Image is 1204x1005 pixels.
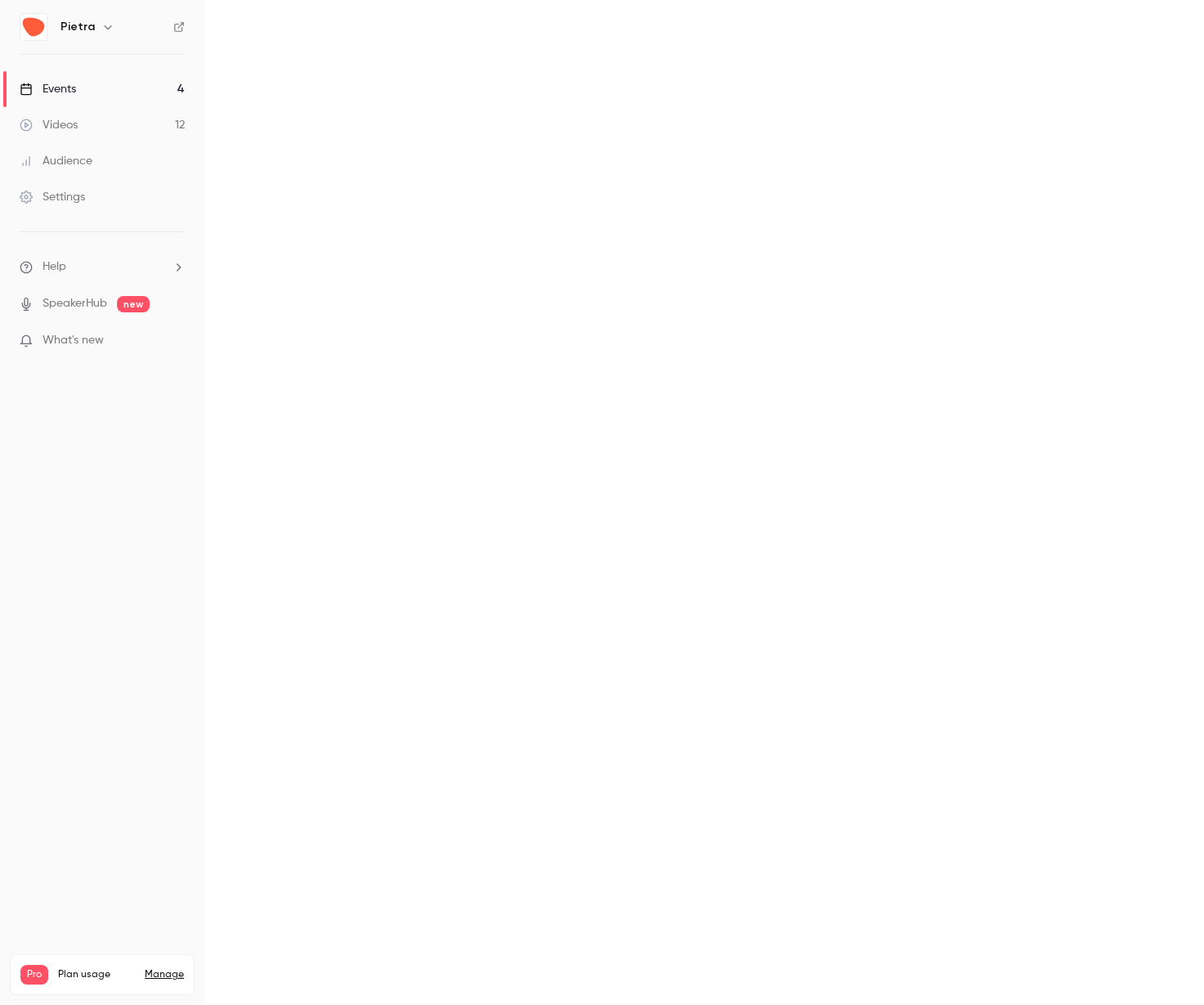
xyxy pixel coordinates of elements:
a: Manage [145,968,184,981]
a: SpeakerHub [43,295,107,312]
div: Audience [20,153,92,169]
div: Settings [20,189,85,205]
span: What's new [43,332,104,349]
span: Plan usage [58,968,135,981]
div: Events [20,81,76,97]
h6: Pietra [61,19,95,35]
img: Pietra [20,14,47,40]
span: new [117,296,150,312]
li: help-dropdown-opener [20,258,185,276]
div: Videos [20,117,78,133]
span: Help [43,258,66,276]
span: Pro [20,965,48,985]
iframe: Noticeable Trigger [165,334,185,348]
